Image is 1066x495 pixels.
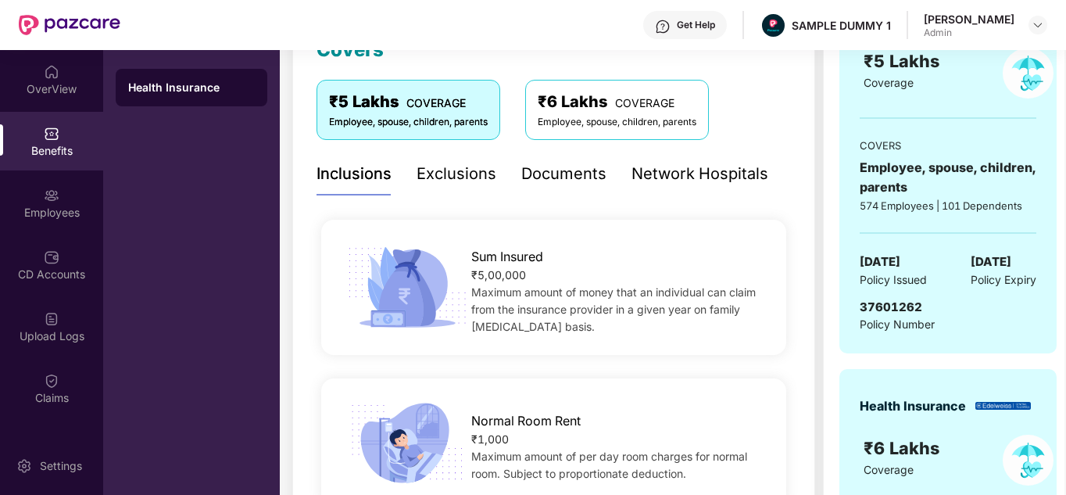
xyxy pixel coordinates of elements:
img: svg+xml;base64,PHN2ZyBpZD0iRHJvcGRvd24tMzJ4MzIiIHhtbG5zPSJodHRwOi8vd3d3LnczLm9yZy8yMDAwL3N2ZyIgd2... [1032,19,1044,31]
div: Health Insurance [860,396,966,416]
div: Employee, spouse, children, parents [860,158,1036,197]
img: svg+xml;base64,PHN2ZyBpZD0iQ2xhaW0iIHhtbG5zPSJodHRwOi8vd3d3LnczLm9yZy8yMDAwL3N2ZyIgd2lkdGg9IjIwIi... [44,435,59,450]
img: svg+xml;base64,PHN2ZyBpZD0iSGVscC0zMngzMiIgeG1sbnM9Imh0dHA6Ly93d3cudzMub3JnLzIwMDAvc3ZnIiB3aWR0aD... [655,19,671,34]
span: Sum Insured [471,247,543,267]
img: icon [342,242,472,332]
div: [PERSON_NAME] [924,12,1014,27]
div: SAMPLE DUMMY 1 [792,18,891,33]
div: Employee, spouse, children, parents [329,115,488,130]
img: policyIcon [1003,48,1053,99]
div: Get Help [677,19,715,31]
span: Coverage [864,76,914,89]
div: ₹6 Lakhs [538,90,696,114]
div: Employee, spouse, children, parents [538,115,696,130]
div: Settings [35,458,87,474]
img: svg+xml;base64,PHN2ZyBpZD0iVXBsb2FkX0xvZ3MiIGRhdGEtbmFtZT0iVXBsb2FkIExvZ3MiIHhtbG5zPSJodHRwOi8vd3... [44,311,59,327]
span: Coverage [864,463,914,476]
span: Maximum amount of per day room charges for normal room. Subject to proportionate deduction. [471,450,747,480]
div: COVERS [860,138,1036,153]
span: 37601262 [860,300,922,314]
div: ₹1,000 [471,431,765,448]
img: svg+xml;base64,PHN2ZyBpZD0iQ2xhaW0iIHhtbG5zPSJodHRwOi8vd3d3LnczLm9yZy8yMDAwL3N2ZyIgd2lkdGg9IjIwIi... [44,373,59,389]
img: svg+xml;base64,PHN2ZyBpZD0iRW1wbG95ZWVzIiB4bWxucz0iaHR0cDovL3d3dy53My5vcmcvMjAwMC9zdmciIHdpZHRoPS... [44,188,59,203]
span: COVERAGE [406,96,466,109]
img: Pazcare_Alternative_logo-01-01.png [762,14,785,37]
div: Admin [924,27,1014,39]
img: insurerLogo [975,402,1031,411]
span: [DATE] [860,253,900,271]
div: Exclusions [417,162,496,186]
span: ₹5 Lakhs [864,51,944,71]
img: svg+xml;base64,PHN2ZyBpZD0iSG9tZSIgeG1sbnM9Imh0dHA6Ly93d3cudzMub3JnLzIwMDAvc3ZnIiB3aWR0aD0iMjAiIG... [44,64,59,80]
span: Policy Expiry [971,271,1036,289]
span: Policy Issued [860,271,927,289]
div: Documents [521,162,606,186]
span: Policy Number [860,317,935,331]
span: Maximum amount of money that an individual can claim from the insurance provider in a given year ... [471,285,756,333]
span: COVERAGE [615,96,674,109]
span: [DATE] [971,253,1011,271]
div: 574 Employees | 101 Dependents [860,198,1036,213]
img: policyIcon [1003,435,1053,486]
img: svg+xml;base64,PHN2ZyBpZD0iU2V0dGluZy0yMHgyMCIgeG1sbnM9Imh0dHA6Ly93d3cudzMub3JnLzIwMDAvc3ZnIiB3aW... [16,458,32,474]
div: Inclusions [317,162,392,186]
div: Health Insurance [128,80,255,95]
div: ₹5 Lakhs [329,90,488,114]
span: ₹6 Lakhs [864,438,944,458]
img: New Pazcare Logo [19,15,120,35]
span: Normal Room Rent [471,411,581,431]
div: ₹5,00,000 [471,267,765,284]
img: svg+xml;base64,PHN2ZyBpZD0iQmVuZWZpdHMiIHhtbG5zPSJodHRwOi8vd3d3LnczLm9yZy8yMDAwL3N2ZyIgd2lkdGg9Ij... [44,126,59,142]
div: Network Hospitals [631,162,768,186]
span: Covers [317,38,384,61]
img: icon [342,398,472,488]
img: svg+xml;base64,PHN2ZyBpZD0iQ0RfQWNjb3VudHMiIGRhdGEtbmFtZT0iQ0QgQWNjb3VudHMiIHhtbG5zPSJodHRwOi8vd3... [44,249,59,265]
